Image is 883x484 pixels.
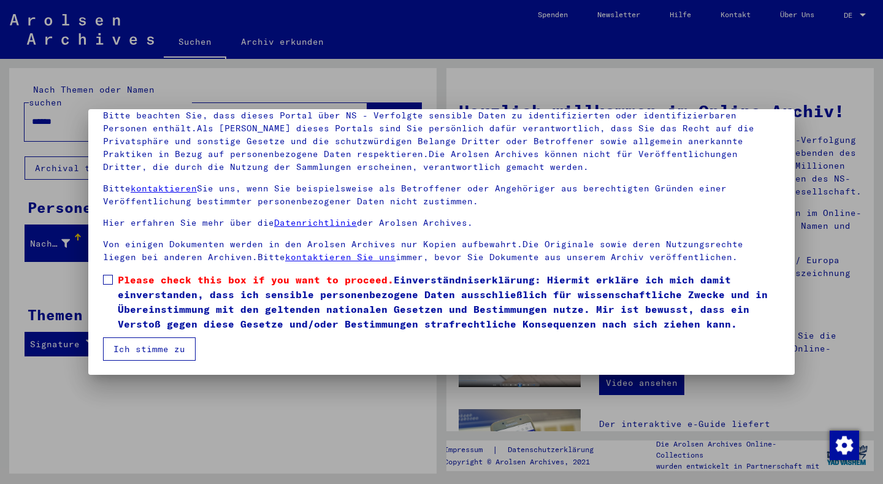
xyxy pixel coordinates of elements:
[285,252,396,263] a: kontaktieren Sie uns
[829,430,858,459] div: Zustimmung ändern
[103,109,780,174] p: Bitte beachten Sie, dass dieses Portal über NS - Verfolgte sensible Daten zu identifizierten oder...
[131,183,197,194] a: kontaktieren
[103,217,780,229] p: Hier erfahren Sie mehr über die der Arolsen Archives.
[830,431,859,460] img: Zustimmung ändern
[103,182,780,208] p: Bitte Sie uns, wenn Sie beispielsweise als Betroffener oder Angehöriger aus berechtigten Gründen ...
[118,274,394,286] span: Please check this box if you want to proceed.
[103,337,196,361] button: Ich stimme zu
[103,238,780,264] p: Von einigen Dokumenten werden in den Arolsen Archives nur Kopien aufbewahrt.Die Originale sowie d...
[274,217,357,228] a: Datenrichtlinie
[118,272,780,331] span: Einverständniserklärung: Hiermit erkläre ich mich damit einverstanden, dass ich sensible personen...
